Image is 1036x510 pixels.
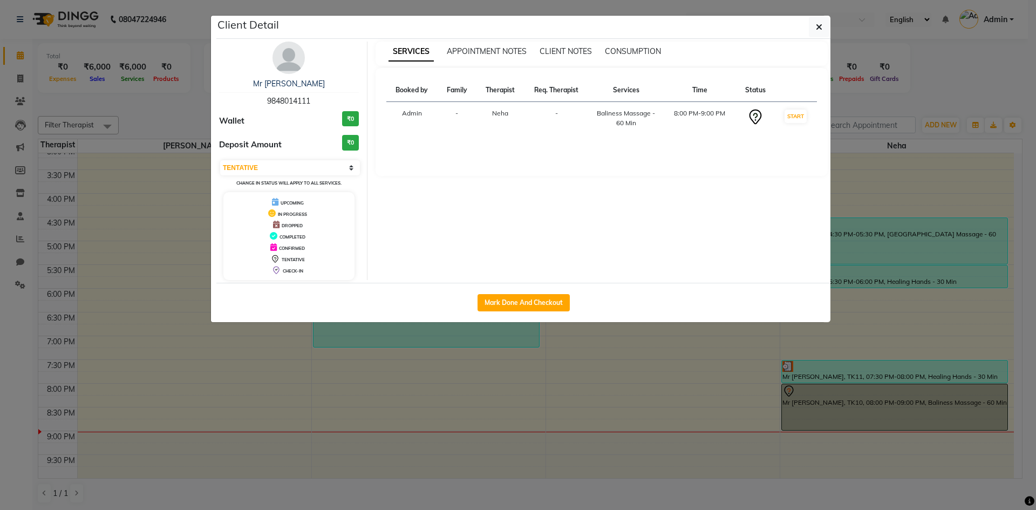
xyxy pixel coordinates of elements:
button: Mark Done And Checkout [478,294,570,311]
span: CONFIRMED [279,246,305,251]
small: Change in status will apply to all services. [236,180,342,186]
a: Mr [PERSON_NAME] [253,79,325,89]
button: START [785,110,807,123]
th: Family [438,79,476,102]
span: 9848014111 [267,96,310,106]
th: Therapist [476,79,524,102]
td: 8:00 PM-9:00 PM [663,102,737,135]
h3: ₹0 [342,135,359,151]
span: DROPPED [282,223,303,228]
h5: Client Detail [217,17,279,33]
th: Req. Therapist [524,79,589,102]
span: CLIENT NOTES [540,46,592,56]
span: Neha [492,109,508,117]
th: Booked by [386,79,438,102]
h3: ₹0 [342,111,359,127]
td: Admin [386,102,438,135]
span: CHECK-IN [283,268,303,274]
img: avatar [272,42,305,74]
span: COMPLETED [280,234,305,240]
span: TENTATIVE [282,257,305,262]
div: Baliness Massage - 60 Min [596,108,657,128]
span: Wallet [219,115,244,127]
td: - [438,102,476,135]
span: IN PROGRESS [278,212,307,217]
th: Status [737,79,775,102]
td: - [524,102,589,135]
span: SERVICES [388,42,434,62]
th: Services [589,79,663,102]
th: Time [663,79,737,102]
span: UPCOMING [281,200,304,206]
span: APPOINTMENT NOTES [447,46,527,56]
span: Deposit Amount [219,139,282,151]
span: CONSUMPTION [605,46,661,56]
